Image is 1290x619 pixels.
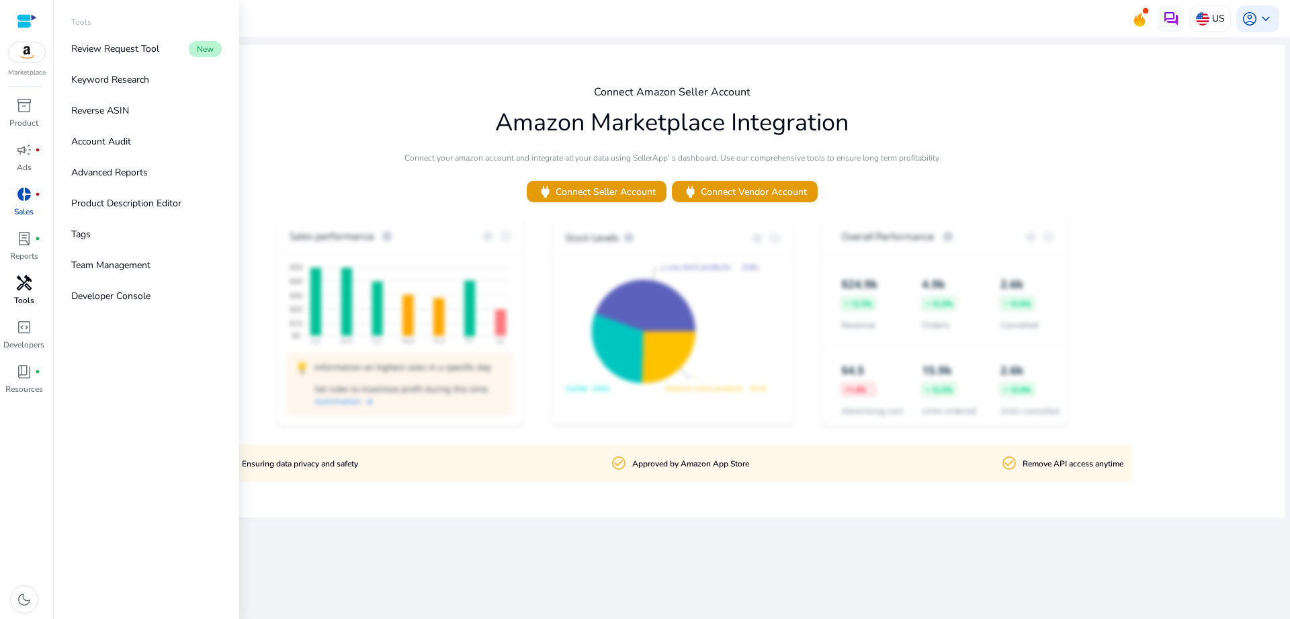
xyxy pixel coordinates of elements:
[683,184,807,200] span: Connect Vendor Account
[5,383,43,395] p: Resources
[1001,455,1017,471] mat-icon: check_circle_outline
[1242,11,1258,27] span: account_circle
[9,117,38,129] p: Product
[35,192,40,197] span: fiber_manual_record
[404,152,939,164] p: Connect your amazon account and integrate all your data using SellerApp' s dashboard. Use our com...
[1258,11,1274,27] span: keyboard_arrow_down
[9,42,45,63] img: amazon.svg
[495,108,849,137] h1: Amazon Marketplace Integration
[16,364,32,380] span: book_4
[71,16,91,28] p: Tools
[35,147,40,153] span: fiber_manual_record
[242,458,358,470] p: Ensuring data privacy and safety
[35,236,40,241] span: fiber_manual_record
[71,42,159,56] p: Review Request Tool
[71,134,131,149] p: Account Audit
[611,455,627,471] mat-icon: check_circle_outline
[527,181,666,202] button: powerConnect Seller Account
[189,41,222,57] span: New
[16,319,32,335] span: code_blocks
[71,73,149,87] p: Keyword Research
[14,294,34,306] p: Tools
[17,161,32,173] p: Ads
[1023,458,1123,470] p: Remove API access anytime
[537,184,553,200] span: power
[71,104,129,118] p: Reverse ASIN
[14,206,34,218] p: Sales
[71,165,148,179] p: Advanced Reports
[16,231,32,247] span: lab_profile
[8,68,46,78] p: Marketplace
[683,184,698,200] span: power
[16,186,32,202] span: donut_small
[16,142,32,158] span: campaign
[3,339,44,351] p: Developers
[672,181,818,202] button: powerConnect Vendor Account
[16,97,32,114] span: inventory_2
[71,258,150,272] p: Team Management
[537,184,656,200] span: Connect Seller Account
[16,591,32,608] span: dark_mode
[16,275,32,291] span: handyman
[10,250,38,262] p: Reports
[35,369,40,374] span: fiber_manual_record
[71,289,150,303] p: Developer Console
[594,86,750,99] h4: Connect Amazon Seller Account
[1212,7,1225,30] p: US
[1196,12,1209,26] img: us.svg
[632,458,749,470] p: Approved by Amazon App Store
[71,196,181,210] p: Product Description Editor
[71,227,91,241] p: Tags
